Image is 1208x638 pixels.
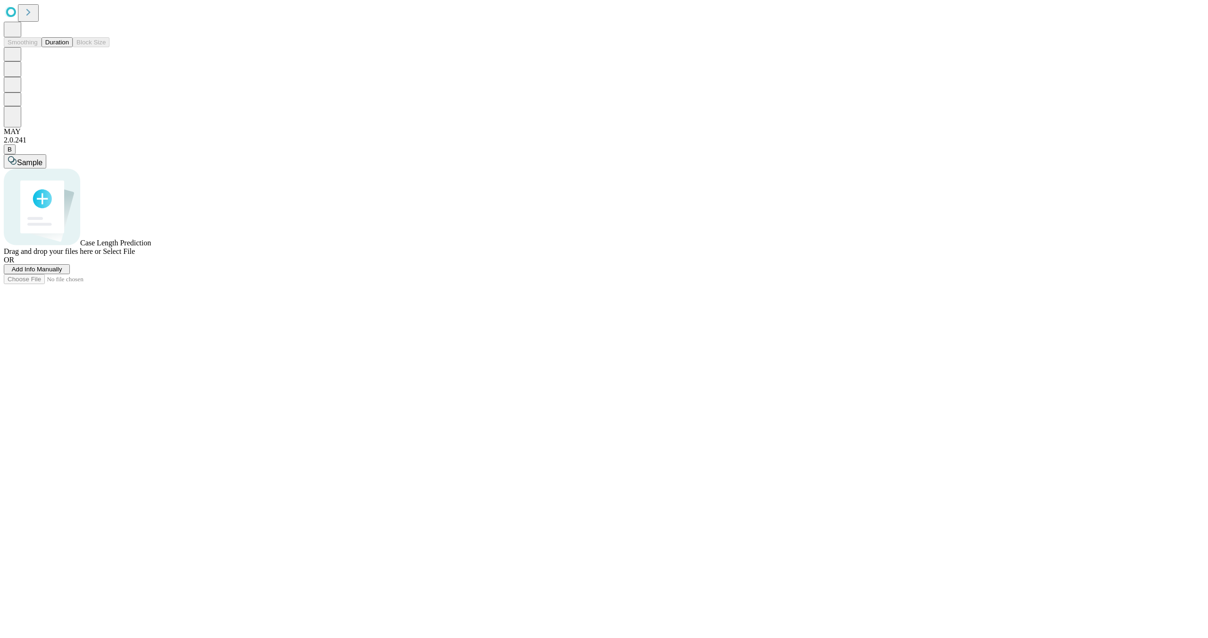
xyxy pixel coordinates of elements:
span: Case Length Prediction [80,239,151,247]
span: Sample [17,159,42,167]
span: Select File [103,247,135,255]
button: Duration [42,37,73,47]
span: OR [4,256,14,264]
div: 2.0.241 [4,136,1204,144]
span: Drag and drop your files here or [4,247,101,255]
button: Block Size [73,37,109,47]
div: MAY [4,127,1204,136]
span: B [8,146,12,153]
button: Sample [4,154,46,168]
button: B [4,144,16,154]
button: Add Info Manually [4,264,70,274]
button: Smoothing [4,37,42,47]
span: Add Info Manually [12,266,62,273]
